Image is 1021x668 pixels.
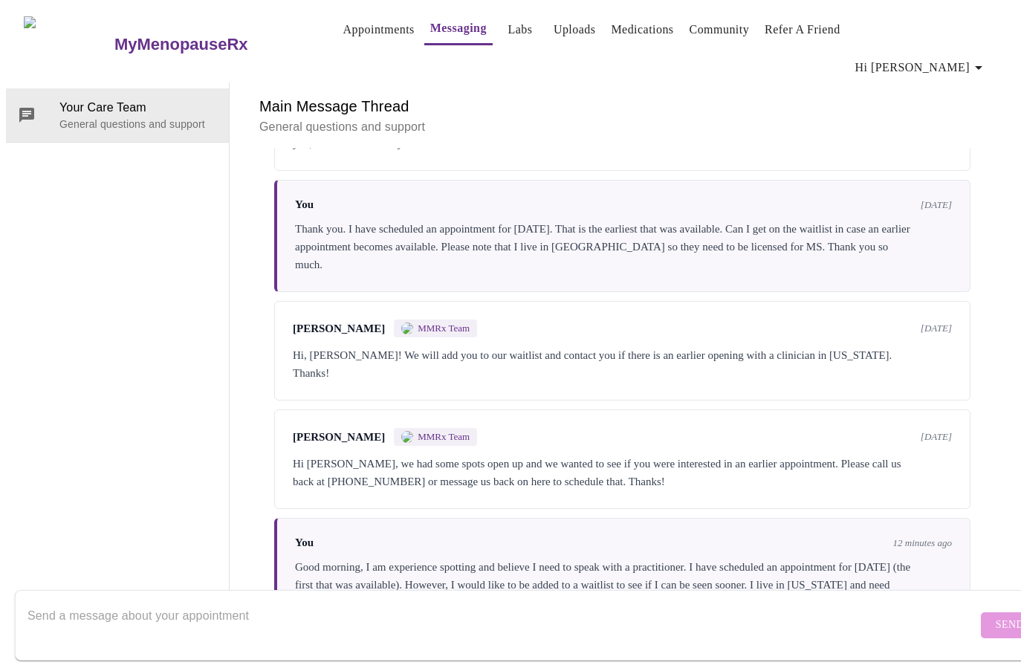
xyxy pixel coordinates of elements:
span: You [295,198,314,211]
button: Appointments [337,15,421,45]
button: Uploads [548,15,602,45]
span: MMRx Team [418,431,470,443]
a: Community [690,19,750,40]
span: [DATE] [921,322,952,334]
button: Refer a Friend [759,15,846,45]
button: Medications [605,15,679,45]
a: Medications [611,19,673,40]
div: Hi [PERSON_NAME], we had some spots open up and we wanted to see if you were interested in an ear... [293,455,952,490]
span: 12 minutes ago [893,537,952,549]
button: Hi [PERSON_NAME] [849,53,994,82]
button: Community [684,15,756,45]
p: General questions and support [59,117,217,132]
img: MyMenopauseRx Logo [24,16,112,72]
h6: Main Message Thread [259,94,985,118]
button: Labs [496,15,544,45]
textarea: Send a message about your appointment [27,601,977,649]
span: [DATE] [921,199,952,211]
span: Hi [PERSON_NAME] [855,57,988,78]
h3: MyMenopauseRx [114,35,248,54]
p: General questions and support [259,118,985,136]
div: Good morning, I am experience spotting and believe I need to speak with a practitioner. I have sc... [295,558,952,612]
div: Your Care TeamGeneral questions and support [6,88,229,142]
span: [DATE] [921,431,952,443]
span: Your Care Team [59,99,217,117]
a: MyMenopauseRx [112,19,307,71]
a: Messaging [430,18,487,39]
div: Hi, [PERSON_NAME]! We will add you to our waitlist and contact you if there is an earlier opening... [293,346,952,382]
div: Thank you. I have scheduled an appointment for [DATE]. That is the earliest that was available. C... [295,220,952,273]
img: MMRX [401,431,413,443]
img: MMRX [401,322,413,334]
a: Labs [508,19,532,40]
span: You [295,536,314,549]
button: Messaging [424,13,493,45]
span: MMRx Team [418,322,470,334]
span: [PERSON_NAME] [293,431,385,444]
span: [PERSON_NAME] [293,322,385,335]
a: Uploads [554,19,596,40]
a: Appointments [343,19,415,40]
a: Refer a Friend [765,19,840,40]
